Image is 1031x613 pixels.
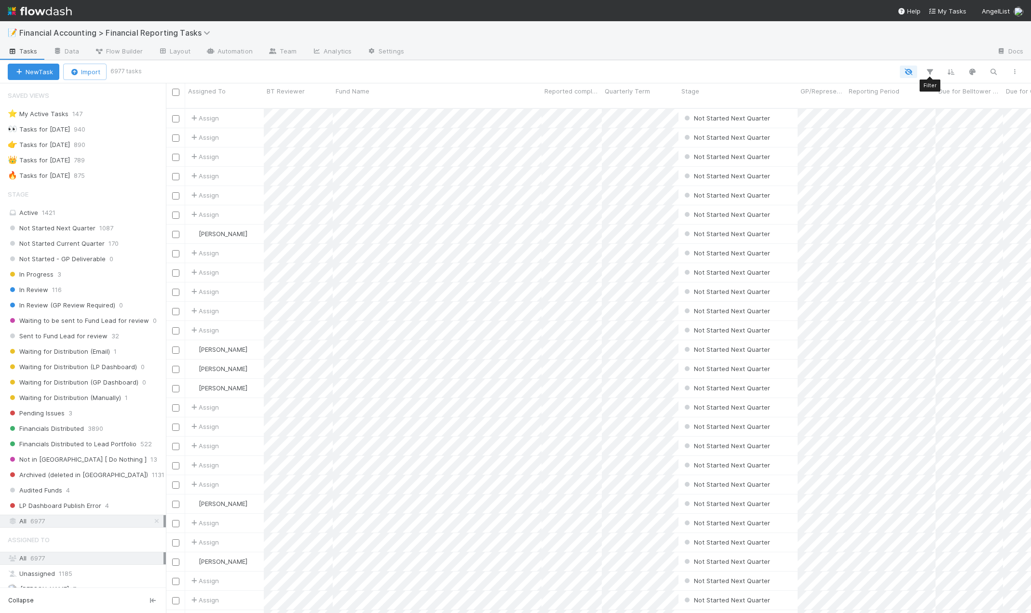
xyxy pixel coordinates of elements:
span: Assign [189,422,219,431]
span: Waiting for Distribution (Manually) [8,392,121,404]
span: Not Started Next Quarter [682,230,770,238]
span: 13 [150,453,157,466]
span: Quarterly Term [605,86,650,96]
span: Assign [189,480,219,489]
span: Assign [189,306,219,316]
div: Not Started Next Quarter [682,499,770,508]
input: Toggle Row Selected [172,192,179,200]
div: Assign [189,267,219,277]
div: Tasks for [DATE] [8,154,70,166]
span: [PERSON_NAME] [199,384,247,392]
span: Tasks [8,46,38,56]
div: Not Started Next Quarter [682,383,770,393]
span: 4 [66,484,70,496]
input: Toggle Row Selected [172,269,179,277]
div: Not Started Next Quarter [682,210,770,219]
span: Not Started Next Quarter [682,519,770,527]
span: Not Started Next Quarter [682,500,770,507]
div: Not Started Next Quarter [682,152,770,161]
div: Active [8,207,163,219]
span: Assign [189,287,219,296]
img: avatar_8d06466b-a936-4205-8f52-b0cc03e2a179.png [190,500,197,507]
span: Not Started Next Quarter [682,480,770,488]
input: Toggle Row Selected [172,597,179,604]
span: 👑 [8,156,17,164]
div: Tasks for [DATE] [8,123,70,135]
div: Not Started Next Quarter [682,190,770,200]
input: Toggle Row Selected [172,289,179,296]
span: 32 [111,330,119,342]
span: Waiting for Distribution (Email) [8,346,110,358]
span: Assigned To [8,530,50,549]
div: Assign [189,537,219,547]
div: Not Started Next Quarter [682,113,770,123]
span: Not Started Next Quarter [682,596,770,604]
span: Collapse [8,596,34,605]
span: Pending Issues [8,407,65,419]
span: Not Started Next Quarter [682,114,770,122]
span: 147 [72,108,92,120]
a: Team [260,44,304,60]
span: Assigned To [188,86,226,96]
span: Not Started Next Quarter [682,577,770,585]
span: 1421 [42,209,55,216]
input: Toggle Row Selected [172,578,179,585]
a: Flow Builder [87,44,150,60]
input: Toggle Row Selected [172,481,179,489]
input: Toggle Row Selected [172,231,179,238]
button: NewTask [8,64,59,80]
span: Financials Distributed [8,423,84,435]
input: Toggle Row Selected [172,443,179,450]
span: 1185 [59,568,72,580]
small: 6977 tasks [110,67,142,76]
input: Toggle Row Selected [172,366,179,373]
span: Assign [189,152,219,161]
span: Waiting for Distribution (GP Dashboard) [8,376,138,388]
span: 1 [114,346,117,358]
div: Help [897,6,921,16]
span: 6977 [30,554,45,562]
div: Not Started Next Quarter [682,267,770,277]
span: 🔥 [8,171,17,179]
span: Not Started Next Quarter [682,346,770,353]
span: Not Started Next Quarter [682,288,770,295]
input: Toggle Row Selected [172,212,179,219]
span: Assign [189,460,219,470]
span: Not Started - GP Deliverable [8,253,106,265]
span: Not Started Next Quarter [682,423,770,430]
span: [PERSON_NAME] [199,230,247,238]
span: [PERSON_NAME] [20,585,69,593]
div: Not Started Next Quarter [682,133,770,142]
input: Toggle Row Selected [172,385,179,392]
span: In Review [8,284,48,296]
span: 4 [105,500,109,512]
div: Assign [189,441,219,451]
span: 522 [140,438,152,450]
span: 1131 [152,469,164,481]
div: Not Started Next Quarter [682,576,770,586]
div: Not Started Next Quarter [682,364,770,373]
input: Toggle Row Selected [172,250,179,257]
img: avatar_c0d2ec3f-77e2-40ea-8107-ee7bdb5edede.png [1014,7,1023,16]
div: My Active Tasks [8,108,68,120]
input: Toggle Row Selected [172,539,179,546]
span: Not Started Next Quarter [682,403,770,411]
a: Docs [989,44,1031,60]
img: logo-inverted-e16ddd16eac7371096b0.svg [8,3,72,19]
div: Not Started Next Quarter [682,460,770,470]
span: 0 [141,361,145,373]
div: Assign [189,210,219,219]
span: Assign [189,402,219,412]
span: [PERSON_NAME] [199,365,247,373]
div: Assign [189,595,219,605]
div: All [8,552,163,564]
span: Stage [8,185,28,204]
span: ⭐ [8,109,17,118]
a: Data [45,44,87,60]
input: Toggle All Rows Selected [172,89,179,96]
span: Not in [GEOGRAPHIC_DATA] [ Do Nothing ] [8,453,147,466]
input: Toggle Row Selected [172,154,179,161]
img: avatar_17610dbf-fae2-46fa-90b6-017e9223b3c9.png [8,584,17,594]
